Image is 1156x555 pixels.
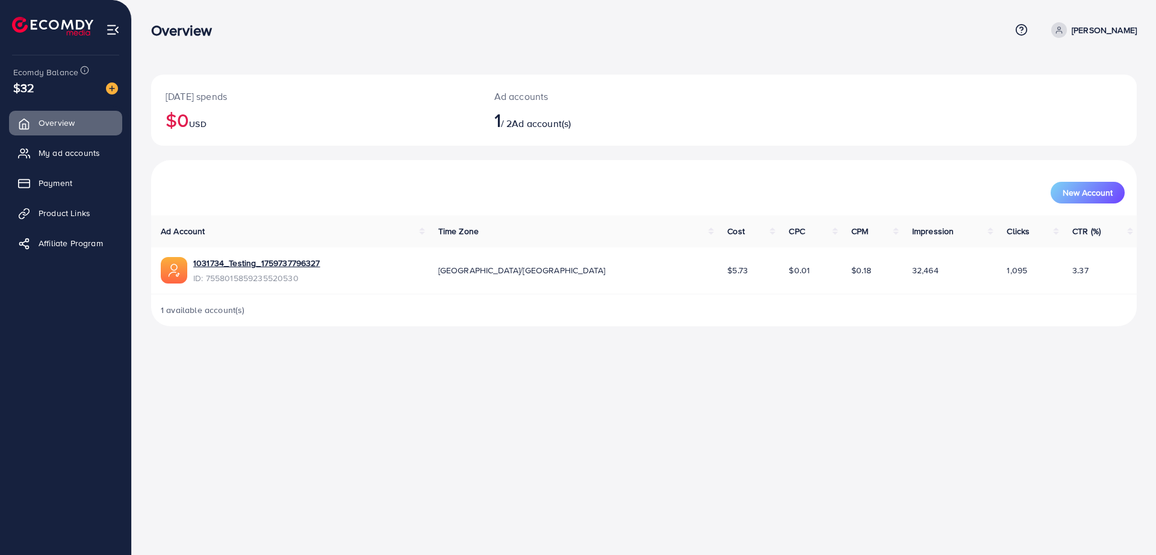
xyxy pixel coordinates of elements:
[189,118,206,130] span: USD
[512,117,571,130] span: Ad account(s)
[494,89,712,104] p: Ad accounts
[161,225,205,237] span: Ad Account
[13,66,78,78] span: Ecomdy Balance
[1007,264,1027,276] span: 1,095
[1072,225,1101,237] span: CTR (%)
[9,171,122,195] a: Payment
[106,82,118,95] img: image
[39,147,100,159] span: My ad accounts
[1007,225,1030,237] span: Clicks
[13,79,34,96] span: $32
[166,89,465,104] p: [DATE] spends
[9,111,122,135] a: Overview
[727,264,748,276] span: $5.73
[9,231,122,255] a: Affiliate Program
[494,108,712,131] h2: / 2
[161,304,245,316] span: 1 available account(s)
[851,264,871,276] span: $0.18
[39,207,90,219] span: Product Links
[494,106,501,134] span: 1
[912,264,939,276] span: 32,464
[9,141,122,165] a: My ad accounts
[106,23,120,37] img: menu
[1051,182,1125,203] button: New Account
[151,22,222,39] h3: Overview
[39,177,72,189] span: Payment
[1072,264,1089,276] span: 3.37
[789,225,804,237] span: CPC
[161,257,187,284] img: ic-ads-acc.e4c84228.svg
[438,225,479,237] span: Time Zone
[39,237,103,249] span: Affiliate Program
[1063,188,1113,197] span: New Account
[1046,22,1137,38] a: [PERSON_NAME]
[193,257,320,269] a: 1031734_Testing_1759737796327
[912,225,954,237] span: Impression
[1072,23,1137,37] p: [PERSON_NAME]
[12,17,93,36] img: logo
[438,264,606,276] span: [GEOGRAPHIC_DATA]/[GEOGRAPHIC_DATA]
[851,225,868,237] span: CPM
[193,272,320,284] span: ID: 7558015859235520530
[166,108,465,131] h2: $0
[727,225,745,237] span: Cost
[1105,501,1147,546] iframe: Chat
[39,117,75,129] span: Overview
[9,201,122,225] a: Product Links
[789,264,810,276] span: $0.01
